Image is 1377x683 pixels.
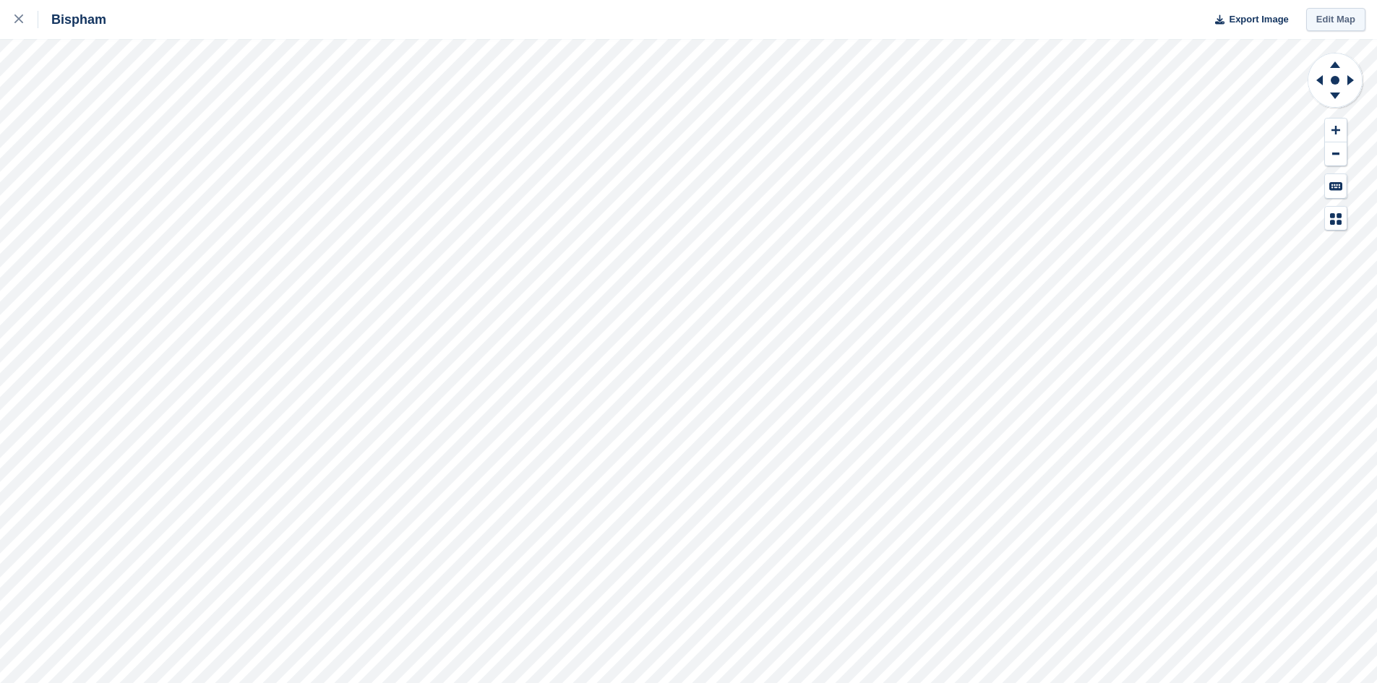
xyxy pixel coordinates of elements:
button: Zoom Out [1325,142,1347,166]
button: Zoom In [1325,119,1347,142]
button: Export Image [1206,8,1289,32]
button: Map Legend [1325,207,1347,231]
span: Export Image [1229,12,1288,27]
button: Keyboard Shortcuts [1325,174,1347,198]
a: Edit Map [1306,8,1365,32]
div: Bispham [38,11,106,28]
